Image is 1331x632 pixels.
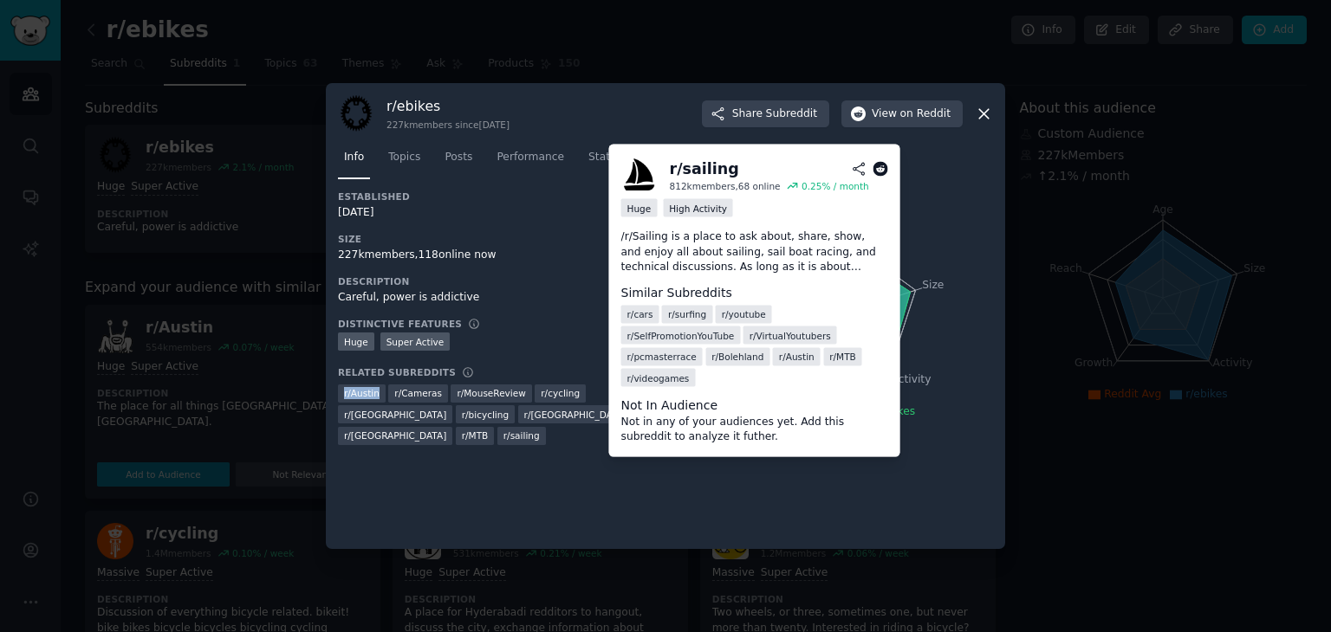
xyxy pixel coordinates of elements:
span: r/ [GEOGRAPHIC_DATA] [344,409,446,421]
span: r/ SelfPromotionYouTube [627,329,735,341]
a: Posts [438,144,478,179]
a: Performance [490,144,570,179]
span: r/ cycling [541,387,580,399]
div: 812k members, 68 online [670,179,781,191]
span: r/ Austin [779,351,815,363]
div: Huge [621,199,658,217]
dd: Not in any of your audiences yet. Add this subreddit to analyze it futher. [621,414,888,444]
span: r/ MTB [462,429,489,442]
span: Info [344,150,364,165]
div: 0.25 % / month [802,179,869,191]
h3: Description [338,275,665,287]
h3: Established [338,190,665,203]
tspan: Activity [892,374,932,386]
img: sailing [621,157,658,193]
span: Subreddit [766,106,817,122]
span: r/ [GEOGRAPHIC_DATA] [344,429,446,442]
h3: Size [338,233,665,245]
span: Stats [588,150,615,165]
div: High Activity [663,199,733,217]
span: r/ Cameras [394,387,442,399]
span: Posts [445,150,472,165]
span: r/ MouseReview [457,387,525,399]
span: r/ bicycling [462,409,509,421]
span: r/ surfing [668,308,706,320]
button: ShareSubreddit [702,100,829,128]
span: r/ [GEOGRAPHIC_DATA] [524,409,627,421]
dt: Not In Audience [621,396,888,414]
span: r/ sailing [503,429,540,442]
span: Topics [388,150,420,165]
div: Super Active [380,332,451,351]
h3: r/ ebikes [386,97,510,115]
span: Share [732,106,817,122]
div: [DATE] [338,205,665,221]
span: View [872,106,951,122]
span: on Reddit [900,106,951,122]
p: /r/Sailing is a place to ask about, share, show, and enjoy all about sailing, sail boat racing, a... [621,229,888,275]
span: r/ MTB [829,351,856,363]
a: Topics [382,144,426,179]
div: Careful, power is addictive [338,290,665,306]
span: r/ Bolehland [711,351,763,363]
span: r/ pcmasterrace [627,351,697,363]
span: r/ cars [627,308,653,320]
button: Viewon Reddit [841,100,963,128]
img: ebikes [338,95,374,132]
a: Stats [582,144,621,179]
h3: Related Subreddits [338,366,456,378]
span: Performance [497,150,564,165]
span: r/ videogames [627,371,690,384]
span: r/ Austin [344,387,380,399]
div: 227k members, 118 online now [338,248,665,263]
div: Huge [338,332,374,351]
span: r/ youtube [722,308,766,320]
a: Info [338,144,370,179]
div: r/ sailing [670,158,739,180]
div: 227k members since [DATE] [386,119,510,131]
dt: Similar Subreddits [621,284,888,302]
h3: Distinctive Features [338,318,462,330]
span: r/ VirtualYoutubers [750,329,831,341]
tspan: Size [922,279,944,291]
